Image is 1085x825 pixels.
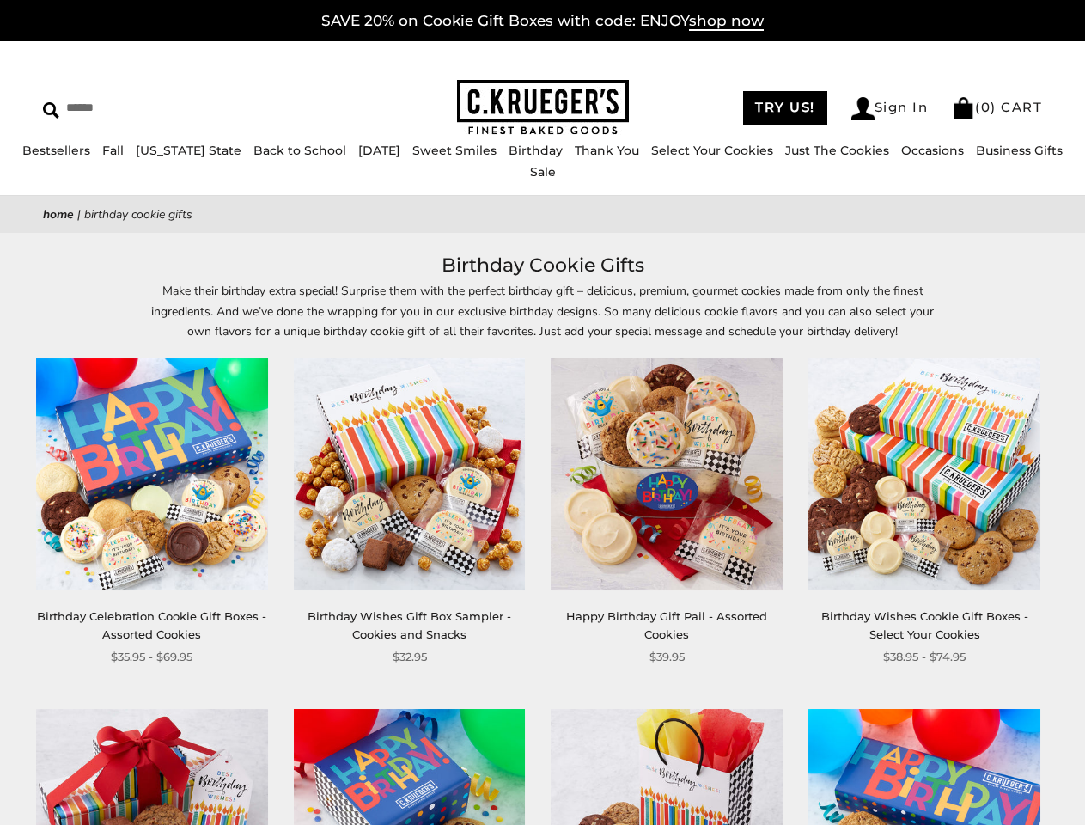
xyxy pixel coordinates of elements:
p: Make their birthday extra special! Surprise them with the perfect birthday gift – delicious, prem... [148,281,938,340]
img: C.KRUEGER'S [457,80,629,136]
a: Occasions [901,143,964,158]
span: 0 [981,99,991,115]
a: Birthday Wishes Gift Box Sampler - Cookies and Snacks [308,609,511,641]
span: shop now [689,12,764,31]
img: Birthday Wishes Cookie Gift Boxes - Select Your Cookies [808,358,1040,590]
a: Bestsellers [22,143,90,158]
img: Search [43,102,59,119]
a: [DATE] [358,143,400,158]
a: Sign In [851,97,929,120]
h1: Birthday Cookie Gifts [69,250,1016,281]
img: Bag [952,97,975,119]
span: $35.95 - $69.95 [111,648,192,666]
nav: breadcrumbs [43,205,1042,224]
a: Just The Cookies [785,143,889,158]
a: (0) CART [952,99,1042,115]
span: | [77,206,81,223]
input: Search [43,95,271,121]
a: Sweet Smiles [412,143,497,158]
a: [US_STATE] State [136,143,241,158]
a: Birthday [509,143,563,158]
a: Sale [530,164,556,180]
span: $39.95 [649,648,685,666]
a: Birthday Celebration Cookie Gift Boxes - Assorted Cookies [37,609,266,641]
img: Birthday Wishes Gift Box Sampler - Cookies and Snacks [294,358,526,590]
a: Fall [102,143,124,158]
a: Select Your Cookies [651,143,773,158]
span: $38.95 - $74.95 [883,648,966,666]
img: Happy Birthday Gift Pail - Assorted Cookies [551,358,783,590]
a: Happy Birthday Gift Pail - Assorted Cookies [566,609,767,641]
img: Birthday Celebration Cookie Gift Boxes - Assorted Cookies [36,358,268,590]
a: Home [43,206,74,223]
a: Birthday Wishes Cookie Gift Boxes - Select Your Cookies [821,609,1028,641]
a: Back to School [253,143,346,158]
img: Account [851,97,875,120]
a: TRY US! [743,91,827,125]
span: Birthday Cookie Gifts [84,206,192,223]
a: Thank You [575,143,639,158]
a: SAVE 20% on Cookie Gift Boxes with code: ENJOYshop now [321,12,764,31]
a: Business Gifts [976,143,1063,158]
span: $32.95 [393,648,427,666]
